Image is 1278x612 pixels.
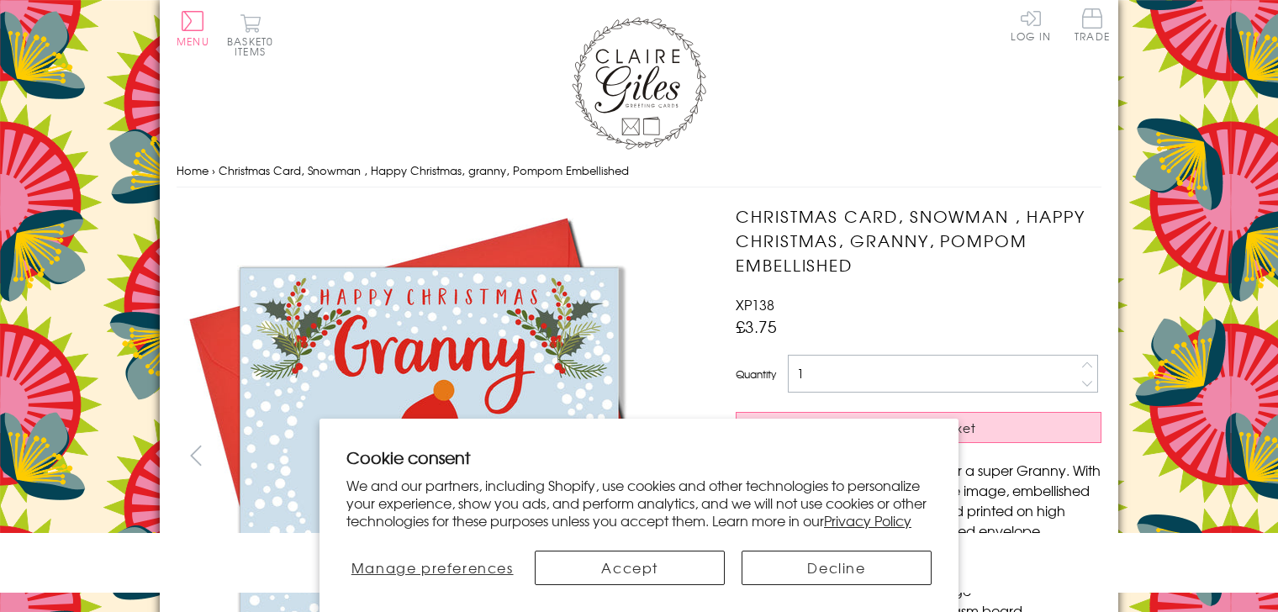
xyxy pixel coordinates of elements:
img: Claire Giles Greetings Cards [572,17,706,150]
a: Log In [1011,8,1051,41]
label: Quantity [736,367,776,382]
h1: Christmas Card, Snowman , Happy Christmas, granny, Pompom Embellished [736,204,1101,277]
button: Decline [742,551,932,585]
button: Menu [177,11,209,46]
a: Privacy Policy [824,510,911,530]
span: Menu [177,34,209,49]
button: Accept [535,551,725,585]
span: Christmas Card, Snowman , Happy Christmas, granny, Pompom Embellished [219,162,629,178]
span: › [212,162,215,178]
a: Trade [1075,8,1110,45]
span: Trade [1075,8,1110,41]
button: Add to Basket [736,412,1101,443]
span: 0 items [235,34,273,59]
nav: breadcrumbs [177,154,1101,188]
h2: Cookie consent [346,446,932,469]
button: Basket0 items [227,13,273,56]
a: Home [177,162,209,178]
span: Manage preferences [351,557,514,578]
p: We and our partners, including Shopify, use cookies and other technologies to personalize your ex... [346,477,932,529]
button: prev [177,436,214,474]
button: Manage preferences [346,551,518,585]
span: XP138 [736,294,774,314]
span: £3.75 [736,314,777,338]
